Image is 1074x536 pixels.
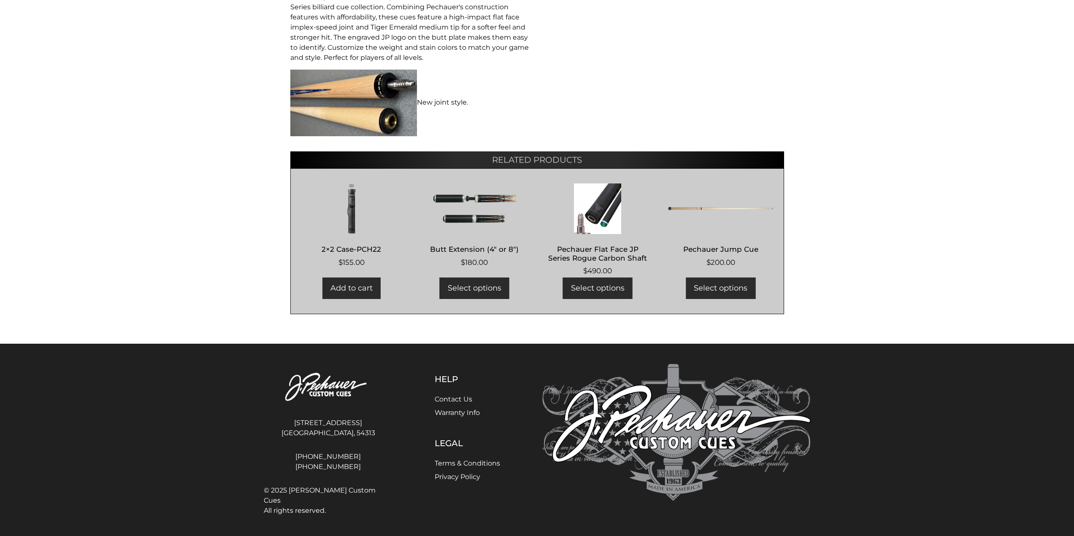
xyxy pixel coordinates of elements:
h2: 2×2 Case-PCH22 [299,242,404,257]
bdi: 180.00 [461,258,488,267]
span: $ [706,258,711,267]
span: $ [583,267,587,275]
img: 2x2 Case-PCH22 [299,183,404,234]
h2: Butt Extension (4″ or 8″) [422,242,527,257]
bdi: 155.00 [338,258,365,267]
address: [STREET_ADDRESS] [GEOGRAPHIC_DATA], 54313 [264,415,393,442]
a: Pechauer Jump Cue $200.00 [668,183,773,268]
a: [PHONE_NUMBER] [264,452,393,462]
p: New joint style. [290,70,532,136]
a: [PHONE_NUMBER] [264,462,393,472]
img: Pechauer Jump Cue [668,183,773,234]
a: 2×2 Case-PCH22 $155.00 [299,183,404,268]
img: Pechauer Custom Cues [264,364,393,411]
a: Add to cart: “Butt Extension (4" or 8")” [440,277,509,299]
a: Add to cart: “Pechauer Jump Cue” [686,277,755,299]
a: Butt Extension (4″ or 8″) $180.00 [422,183,527,268]
span: © 2025 [PERSON_NAME] Custom Cues All rights reserved. [264,485,393,516]
bdi: 200.00 [706,258,735,267]
a: Warranty Info [435,409,480,417]
a: Add to cart: “2x2 Case-PCH22” [322,277,381,299]
a: Privacy Policy [435,473,480,481]
bdi: 490.00 [583,267,612,275]
span: $ [338,258,343,267]
a: Contact Us [435,395,472,403]
h5: Help [435,374,500,384]
h2: Pechauer Flat Face JP Series Rogue Carbon Shaft [545,242,650,266]
img: Pechauer Custom Cues [542,364,811,501]
h2: Related products [290,151,784,168]
a: Terms & Conditions [435,459,500,467]
h2: Pechauer Jump Cue [668,242,773,257]
a: Add to cart: “Pechauer Flat Face JP Series Rogue Carbon Shaft” [563,277,633,299]
span: $ [461,258,465,267]
h5: Legal [435,438,500,448]
a: Pechauer Flat Face JP Series Rogue Carbon Shaft $490.00 [545,183,650,277]
img: Pechauer Flat Face JP Series Rogue Carbon Shaft [545,183,650,234]
img: Butt Extension (4" or 8") [422,183,527,234]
